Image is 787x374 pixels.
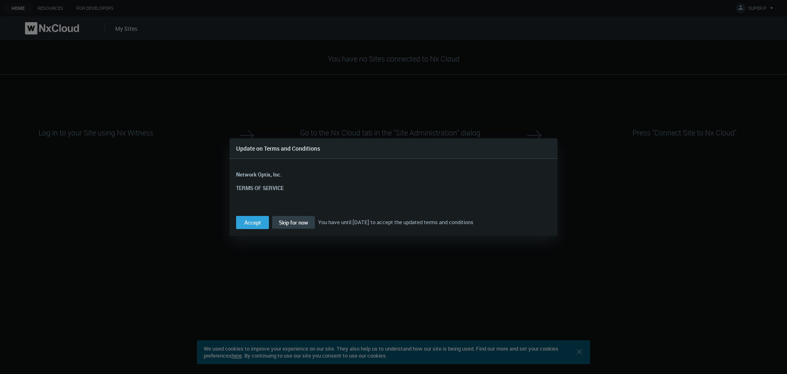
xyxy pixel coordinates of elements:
[272,216,315,229] button: Skip for now
[318,218,473,226] span: You have until [DATE] to accept the updated terms and conditions
[236,145,320,152] span: Update on Terms and Conditions
[236,216,269,229] button: Accept
[279,219,308,226] span: Skip for now
[236,184,284,192] strong: TERMS OF SERVICE
[236,171,282,178] strong: Network Optix, Inc.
